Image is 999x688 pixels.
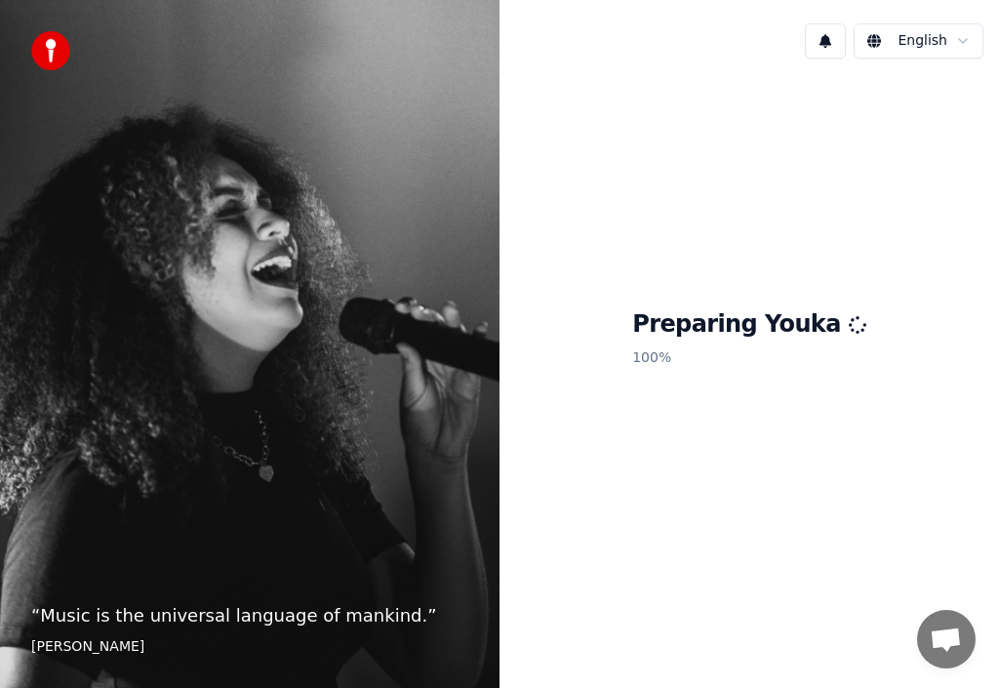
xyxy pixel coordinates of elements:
img: youka [31,31,70,70]
p: 100 % [632,341,866,376]
h1: Preparing Youka [632,309,866,341]
a: Open chat [917,610,976,668]
footer: [PERSON_NAME] [31,637,468,657]
p: “ Music is the universal language of mankind. ” [31,602,468,629]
